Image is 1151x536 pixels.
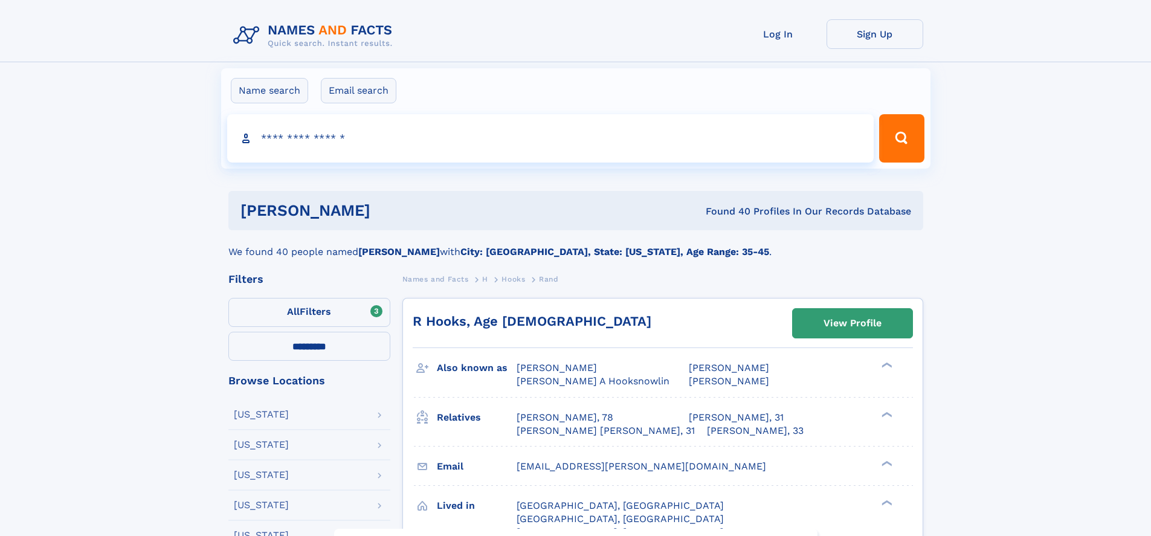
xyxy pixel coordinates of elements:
button: Search Button [879,114,924,163]
h3: Lived in [437,496,517,516]
input: search input [227,114,874,163]
label: Filters [228,298,390,327]
a: R Hooks, Age [DEMOGRAPHIC_DATA] [413,314,651,329]
a: Names and Facts [402,271,469,286]
a: [PERSON_NAME], 78 [517,411,613,424]
label: Email search [321,78,396,103]
div: [US_STATE] [234,470,289,480]
span: Hooks [501,275,525,283]
div: [US_STATE] [234,410,289,419]
span: H [482,275,488,283]
span: [EMAIL_ADDRESS][PERSON_NAME][DOMAIN_NAME] [517,460,766,472]
b: City: [GEOGRAPHIC_DATA], State: [US_STATE], Age Range: 35-45 [460,246,769,257]
div: ❯ [879,459,893,467]
span: [GEOGRAPHIC_DATA], [GEOGRAPHIC_DATA] [517,500,724,511]
a: Hooks [501,271,525,286]
a: H [482,271,488,286]
div: View Profile [824,309,882,337]
a: [PERSON_NAME] [PERSON_NAME], 31 [517,424,695,438]
div: Filters [228,274,390,285]
div: [US_STATE] [234,500,289,510]
span: [PERSON_NAME] [689,362,769,373]
label: Name search [231,78,308,103]
span: [PERSON_NAME] A Hooksnowlin [517,375,669,387]
div: Found 40 Profiles In Our Records Database [538,205,911,218]
a: [PERSON_NAME], 31 [689,411,784,424]
div: We found 40 people named with . [228,230,923,259]
h3: Relatives [437,407,517,428]
a: Log In [730,19,827,49]
h1: [PERSON_NAME] [240,203,538,218]
span: [GEOGRAPHIC_DATA], [GEOGRAPHIC_DATA] [517,513,724,525]
span: All [287,306,300,317]
h3: Also known as [437,358,517,378]
span: [PERSON_NAME] [689,375,769,387]
div: [US_STATE] [234,440,289,450]
b: [PERSON_NAME] [358,246,440,257]
a: View Profile [793,309,912,338]
img: Logo Names and Facts [228,19,402,52]
span: [PERSON_NAME] [517,362,597,373]
div: ❯ [879,499,893,506]
div: ❯ [879,361,893,369]
div: Browse Locations [228,375,390,386]
h3: Email [437,456,517,477]
div: ❯ [879,410,893,418]
span: Rand [539,275,558,283]
a: [PERSON_NAME], 33 [707,424,804,438]
a: Sign Up [827,19,923,49]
